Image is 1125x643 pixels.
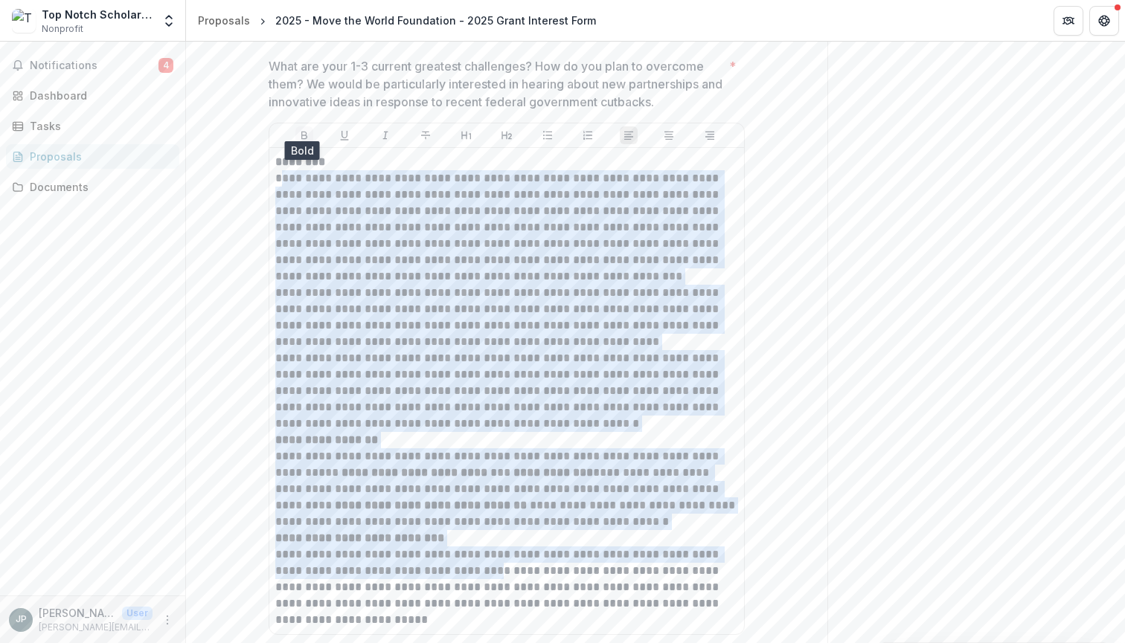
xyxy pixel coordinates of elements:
button: Notifications4 [6,54,179,77]
div: Documents [30,179,167,195]
a: Proposals [6,144,179,169]
button: Partners [1054,6,1083,36]
button: Bold [295,126,313,144]
button: Heading 1 [458,126,475,144]
div: Dashboard [30,88,167,103]
div: Proposals [30,149,167,164]
p: [PERSON_NAME] [39,605,116,621]
div: Proposals [198,13,250,28]
button: Ordered List [579,126,597,144]
p: What are your 1-3 current greatest challenges? How do you plan to overcome them? We would be part... [269,57,723,111]
button: Bullet List [539,126,557,144]
button: Italicize [376,126,394,144]
span: 4 [158,58,173,73]
a: Proposals [192,10,256,31]
div: Joanna de Pena [16,615,27,624]
p: User [122,607,153,620]
button: Align Center [660,126,678,144]
button: Strike [417,126,435,144]
img: Top Notch Scholars Inc [12,9,36,33]
button: Open entity switcher [158,6,179,36]
span: Notifications [30,59,158,72]
button: Underline [336,126,353,144]
p: [PERSON_NAME][EMAIL_ADDRESS][DOMAIN_NAME] [39,621,153,634]
div: 2025 - Move the World Foundation - 2025 Grant Interest Form [275,13,596,28]
button: Heading 2 [498,126,516,144]
a: Dashboard [6,83,179,108]
a: Documents [6,175,179,199]
div: Tasks [30,118,167,134]
button: Get Help [1089,6,1119,36]
button: Align Right [701,126,719,144]
div: Top Notch Scholars Inc [42,7,153,22]
a: Tasks [6,114,179,138]
button: More [158,611,176,629]
button: Align Left [620,126,638,144]
nav: breadcrumb [192,10,602,31]
span: Nonprofit [42,22,83,36]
